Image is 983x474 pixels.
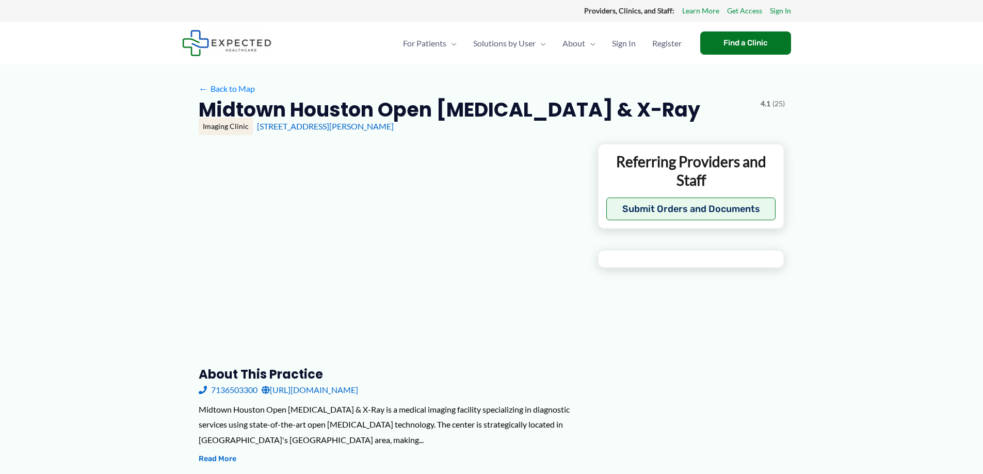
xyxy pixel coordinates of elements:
span: About [562,25,585,61]
a: Sign In [770,4,791,18]
button: Submit Orders and Documents [606,198,776,220]
span: Menu Toggle [536,25,546,61]
h2: Midtown Houston Open [MEDICAL_DATA] & X-Ray [199,97,700,122]
nav: Primary Site Navigation [395,25,690,61]
span: Menu Toggle [446,25,457,61]
a: ←Back to Map [199,81,255,96]
span: ← [199,84,208,93]
a: Learn More [682,4,719,18]
a: Register [644,25,690,61]
span: Register [652,25,682,61]
a: Find a Clinic [700,31,791,55]
a: For PatientsMenu Toggle [395,25,465,61]
span: 4.1 [761,97,770,110]
a: [URL][DOMAIN_NAME] [262,382,358,398]
span: Solutions by User [473,25,536,61]
a: Get Access [727,4,762,18]
img: Expected Healthcare Logo - side, dark font, small [182,30,271,56]
div: Midtown Houston Open [MEDICAL_DATA] & X-Ray is a medical imaging facility specializing in diagnos... [199,402,581,448]
strong: Providers, Clinics, and Staff: [584,6,674,15]
button: Read More [199,453,236,465]
h3: About this practice [199,366,581,382]
span: Menu Toggle [585,25,595,61]
span: (25) [772,97,785,110]
a: [STREET_ADDRESS][PERSON_NAME] [257,121,394,131]
span: Sign In [612,25,636,61]
a: AboutMenu Toggle [554,25,604,61]
p: Referring Providers and Staff [606,152,776,190]
div: Imaging Clinic [199,118,253,135]
a: 7136503300 [199,382,257,398]
a: Sign In [604,25,644,61]
span: For Patients [403,25,446,61]
a: Solutions by UserMenu Toggle [465,25,554,61]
